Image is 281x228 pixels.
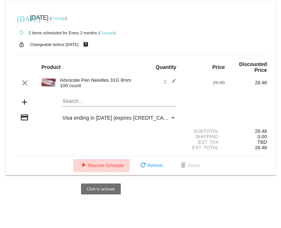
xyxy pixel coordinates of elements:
mat-select: Payment Method [62,115,176,121]
a: Change [51,16,65,20]
mat-icon: delete [179,161,188,170]
div: Est. Tax [182,139,225,145]
div: Subtotal [182,128,225,134]
strong: Product [41,64,61,70]
mat-icon: refresh [139,161,147,170]
mat-icon: credit_card [20,113,29,122]
small: ( ) [50,16,67,20]
strong: Discounted Price [239,61,267,73]
button: Refresh [133,159,169,172]
small: Changeable before [DATE] [30,42,79,47]
mat-icon: live_help [81,40,90,49]
span: TBD [257,139,267,145]
div: Shipping [182,134,225,139]
mat-icon: lock_open [17,40,26,49]
div: Advocate Pen Needles 31G 8mm 100 count [56,77,140,88]
mat-icon: autorenew [17,28,26,37]
div: 28.48 [225,128,267,134]
mat-icon: add [20,98,29,107]
strong: Quantity [156,64,177,70]
small: 2 items scheduled for Every 2 months [14,31,97,35]
span: [DATE] [30,15,48,21]
input: Search... [62,98,176,104]
span: 0.00 [258,134,267,139]
span: 28.48 [255,145,267,150]
mat-icon: play_arrow [79,161,88,170]
strong: Price [212,64,225,70]
span: Delete [179,163,200,168]
span: Refresh [139,163,163,168]
small: ( ) [99,31,116,35]
a: Change [100,31,114,35]
mat-icon: edit [168,78,176,87]
div: 28.48 [225,80,267,85]
img: advocate-pen-needles-31g-8mm-100ct-3.gif [41,75,56,89]
button: Delete [173,159,206,172]
span: Resume Schedule [79,163,124,168]
span: 2 [163,79,176,84]
button: Resume Schedule [73,159,130,172]
mat-icon: [DATE] [17,14,26,23]
span: Visa ending in [DATE] (expires [CREDIT_CARD_DATA]) [62,115,189,121]
mat-icon: clear [20,78,29,87]
div: Est. Total [182,145,225,150]
div: 29.98 [182,80,225,85]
